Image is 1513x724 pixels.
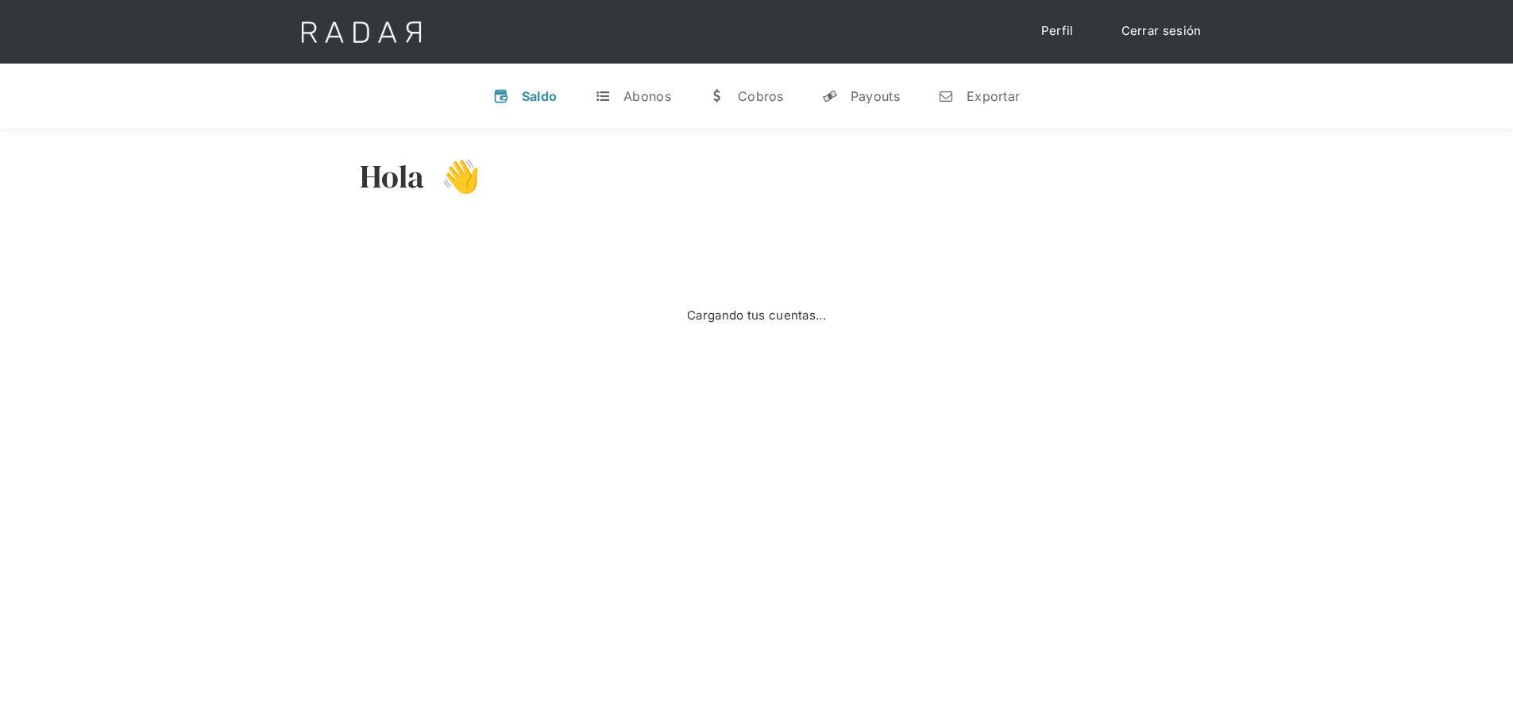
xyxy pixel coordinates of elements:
div: Cobros [738,88,784,104]
div: y [822,88,838,104]
div: Saldo [522,88,558,104]
a: Cerrar sesión [1106,16,1218,47]
div: v [493,88,509,104]
h3: Hola [360,157,425,196]
a: Perfil [1025,16,1090,47]
div: n [938,88,954,104]
div: t [595,88,611,104]
div: Cargando tus cuentas... [687,307,826,325]
div: Exportar [967,88,1020,104]
div: Payouts [851,88,900,104]
div: Abonos [623,88,671,104]
h3: 👋 [425,157,481,196]
div: w [709,88,725,104]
